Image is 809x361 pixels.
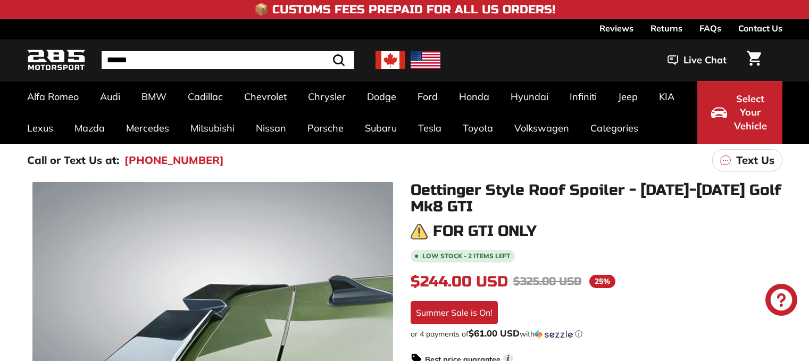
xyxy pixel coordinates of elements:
[102,51,354,69] input: Search
[732,92,769,133] span: Select Your Vehicle
[124,152,224,168] a: [PHONE_NUMBER]
[654,47,740,73] button: Live Chat
[64,112,115,144] a: Mazda
[599,19,633,37] a: Reviews
[254,3,555,16] h4: 📦 Customs Fees Prepaid for All US Orders!
[411,329,782,339] div: or 4 payments of with
[736,152,774,168] p: Text Us
[500,81,559,112] a: Hyundai
[27,152,119,168] p: Call or Text Us at:
[697,81,782,144] button: Select Your Vehicle
[356,81,407,112] a: Dodge
[411,273,508,291] span: $244.00 USD
[648,81,685,112] a: KIA
[297,112,354,144] a: Porsche
[469,327,520,339] span: $61.00 USD
[452,112,504,144] a: Toyota
[16,81,89,112] a: Alfa Romeo
[407,112,452,144] a: Tesla
[411,223,428,240] img: warning.png
[411,182,782,215] h1: Oettinger Style Roof Spoiler - [DATE]-[DATE] Golf Mk8 GTI
[513,275,581,288] span: $325.00 USD
[448,81,500,112] a: Honda
[16,112,64,144] a: Lexus
[407,81,448,112] a: Ford
[762,284,800,318] inbox-online-store-chat: Shopify online store chat
[504,112,580,144] a: Volkswagen
[422,253,511,259] span: Low stock - 2 items left
[712,149,782,171] a: Text Us
[411,329,782,339] div: or 4 payments of$61.00 USDwithSezzle Click to learn more about Sezzle
[354,112,407,144] a: Subaru
[559,81,607,112] a: Infiniti
[115,112,180,144] a: Mercedes
[738,19,782,37] a: Contact Us
[297,81,356,112] a: Chrysler
[27,48,86,73] img: Logo_285_Motorsport_areodynamics_components
[535,330,573,339] img: Sezzle
[180,112,245,144] a: Mitsubishi
[589,275,615,288] span: 25%
[233,81,297,112] a: Chevrolet
[650,19,682,37] a: Returns
[177,81,233,112] a: Cadillac
[89,81,131,112] a: Audi
[683,53,727,67] span: Live Chat
[607,81,648,112] a: Jeep
[433,223,537,240] h3: For GTI only
[245,112,297,144] a: Nissan
[131,81,177,112] a: BMW
[580,112,649,144] a: Categories
[411,301,498,324] div: Summer Sale is On!
[740,42,768,78] a: Cart
[699,19,721,37] a: FAQs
